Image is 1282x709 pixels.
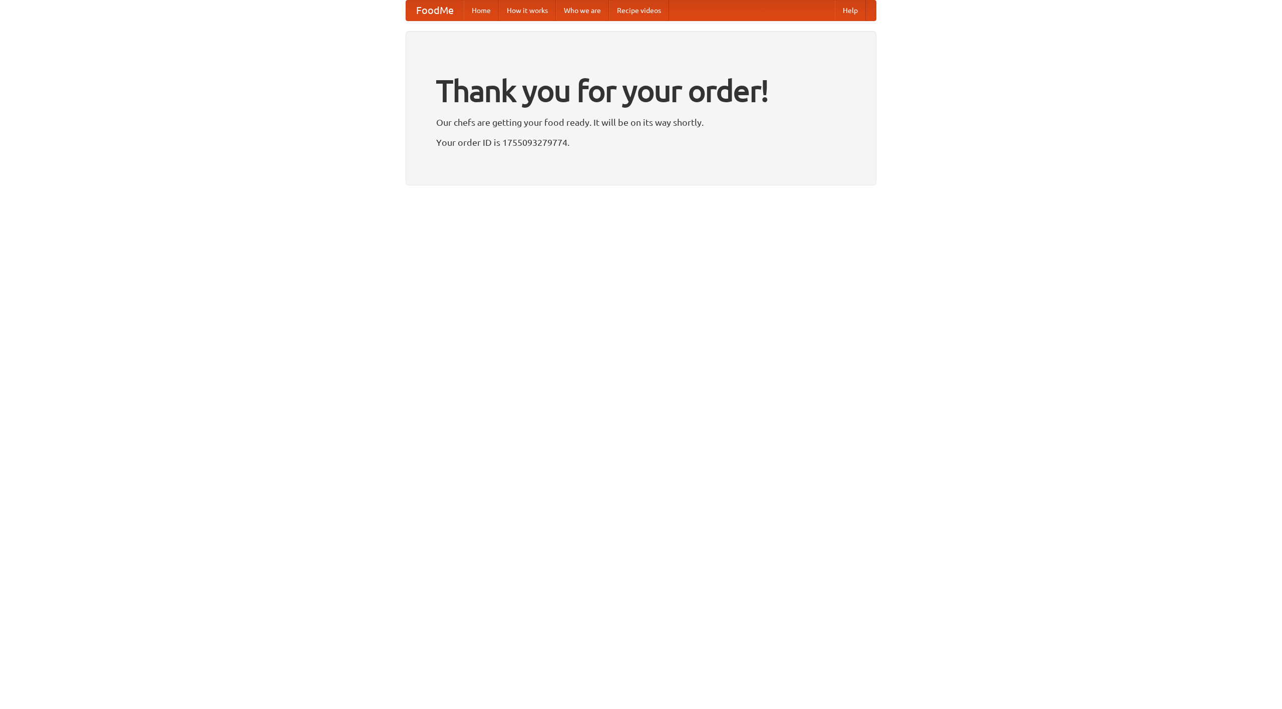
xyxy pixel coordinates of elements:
p: Our chefs are getting your food ready. It will be on its way shortly. [436,115,846,130]
a: How it works [499,1,556,21]
p: Your order ID is 1755093279774. [436,135,846,150]
a: Help [835,1,866,21]
a: FoodMe [406,1,464,21]
a: Recipe videos [609,1,669,21]
h1: Thank you for your order! [436,67,846,115]
a: Who we are [556,1,609,21]
a: Home [464,1,499,21]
